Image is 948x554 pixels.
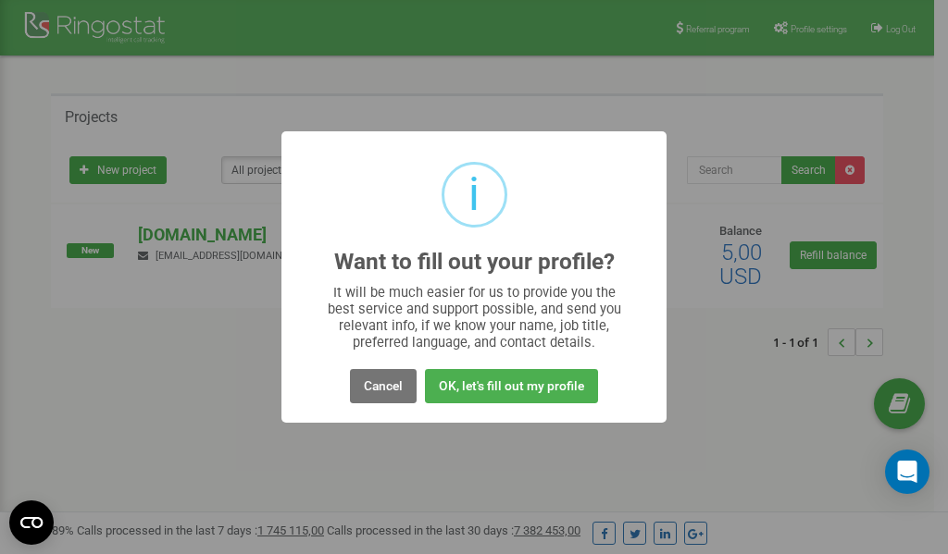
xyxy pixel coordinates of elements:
button: Cancel [350,369,417,403]
h2: Want to fill out your profile? [334,250,615,275]
button: OK, let's fill out my profile [425,369,598,403]
button: Open CMP widget [9,500,54,545]
div: Open Intercom Messenger [885,449,929,494]
div: It will be much easier for us to provide you the best service and support possible, and send you ... [318,284,630,351]
div: i [468,165,480,225]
